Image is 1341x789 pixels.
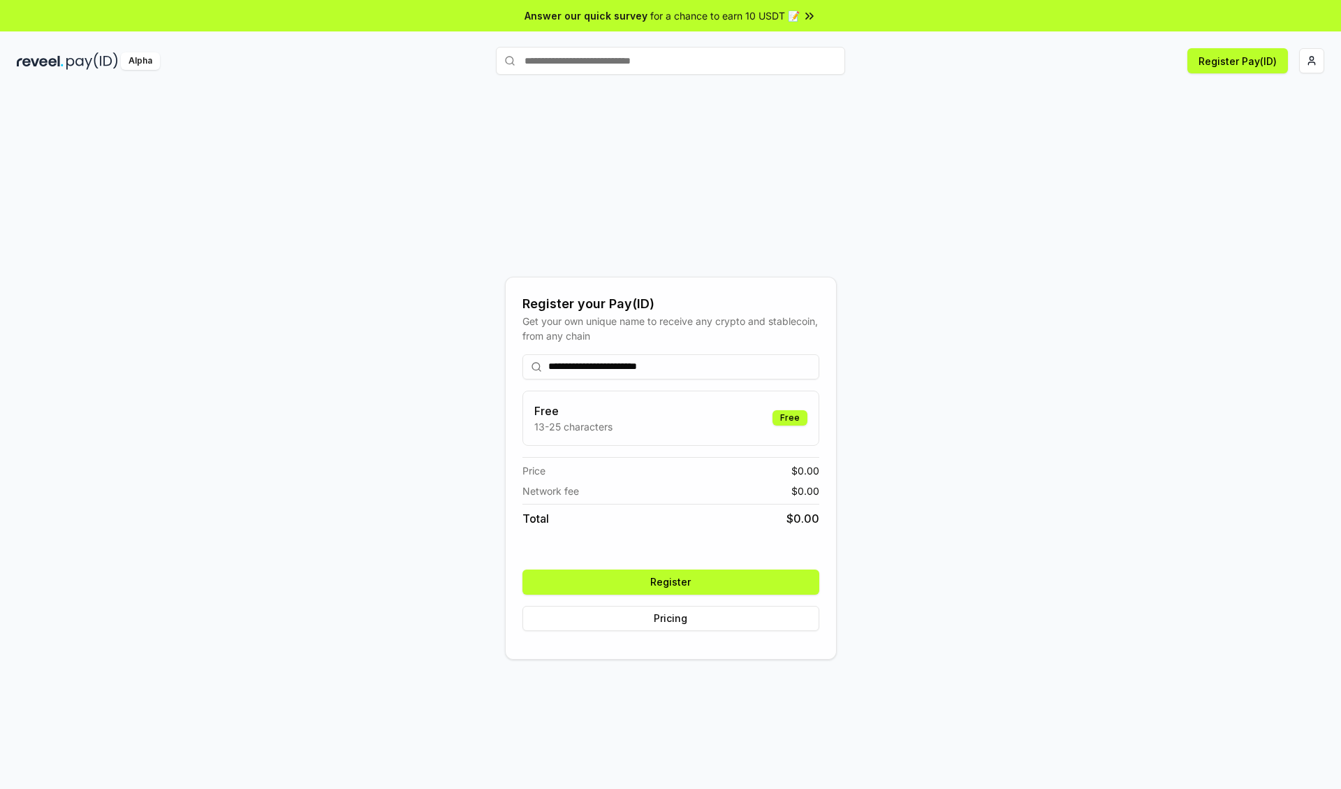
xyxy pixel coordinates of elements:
[1187,48,1288,73] button: Register Pay(ID)
[534,403,613,419] h3: Free
[522,510,549,527] span: Total
[522,570,819,595] button: Register
[791,484,819,498] span: $ 0.00
[522,294,819,314] div: Register your Pay(ID)
[525,8,647,23] span: Answer our quick survey
[772,410,807,426] div: Free
[121,52,160,70] div: Alpha
[17,52,64,70] img: reveel_dark
[650,8,800,23] span: for a chance to earn 10 USDT 📝
[522,606,819,631] button: Pricing
[522,484,579,498] span: Network fee
[786,510,819,527] span: $ 0.00
[522,314,819,343] div: Get your own unique name to receive any crypto and stablecoin, from any chain
[534,419,613,434] p: 13-25 characters
[791,463,819,478] span: $ 0.00
[66,52,118,70] img: pay_id
[522,463,545,478] span: Price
